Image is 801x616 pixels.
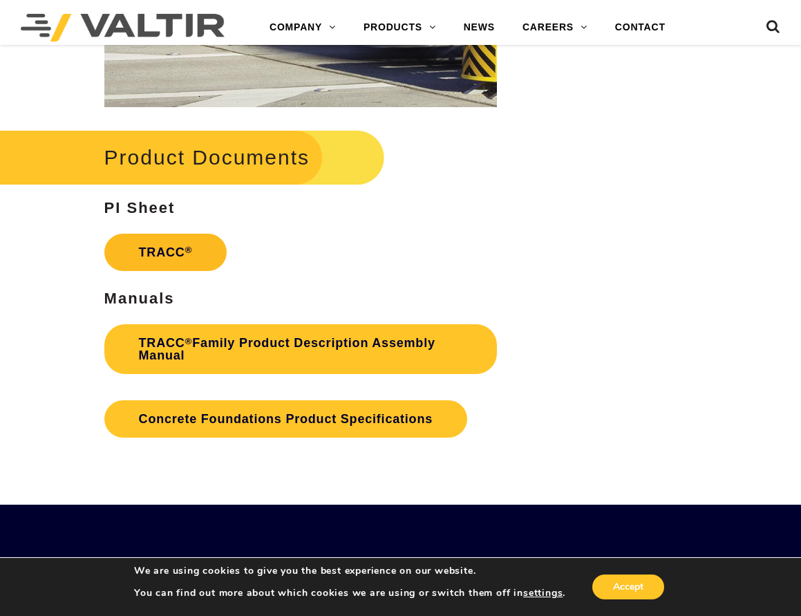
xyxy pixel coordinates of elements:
[523,587,563,599] button: settings
[134,565,565,577] p: We are using cookies to give you the best experience on our website.
[104,290,175,307] strong: Manuals
[350,14,450,41] a: PRODUCTS
[509,14,601,41] a: CAREERS
[21,14,225,41] img: Valtir
[104,324,497,374] a: TRACC®Family Product Description Assembly Manual
[185,245,193,255] sup: ®
[134,587,565,599] p: You can find out more about which cookies we are using or switch them off in .
[601,14,679,41] a: CONTACT
[104,234,227,271] a: TRACC®
[104,400,467,438] a: Concrete Foundations Product Specifications
[450,14,509,41] a: NEWS
[185,336,193,346] sup: ®
[256,14,350,41] a: COMPANY
[592,575,664,599] button: Accept
[104,199,176,216] strong: PI Sheet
